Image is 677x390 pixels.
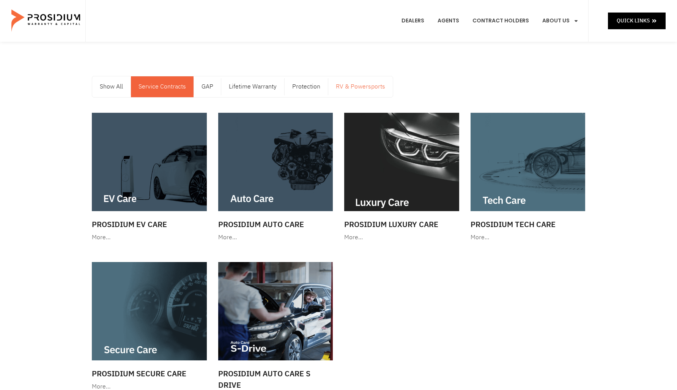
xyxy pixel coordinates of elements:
[92,76,393,97] nav: Menu
[92,368,207,379] h3: Prosidium Secure Care
[131,76,194,97] a: Service Contracts
[467,109,589,247] a: Prosidium Tech Care More…
[285,76,328,97] a: Protection
[92,219,207,230] h3: Prosidium EV Care
[340,109,463,247] a: Prosidium Luxury Care More…
[537,7,584,35] a: About Us
[396,7,430,35] a: Dealers
[218,232,333,243] div: More…
[328,76,393,97] a: RV & Powersports
[88,109,211,247] a: Prosidium EV Care More…
[344,219,459,230] h3: Prosidium Luxury Care
[432,7,465,35] a: Agents
[471,232,586,243] div: More…
[608,13,666,29] a: Quick Links
[214,109,337,247] a: Prosidium Auto Care More…
[344,232,459,243] div: More…
[221,76,284,97] a: Lifetime Warranty
[218,219,333,230] h3: Prosidium Auto Care
[396,7,584,35] nav: Menu
[467,7,535,35] a: Contract Holders
[92,76,131,97] a: Show All
[471,219,586,230] h3: Prosidium Tech Care
[617,16,650,25] span: Quick Links
[92,232,207,243] div: More…
[194,76,221,97] a: GAP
